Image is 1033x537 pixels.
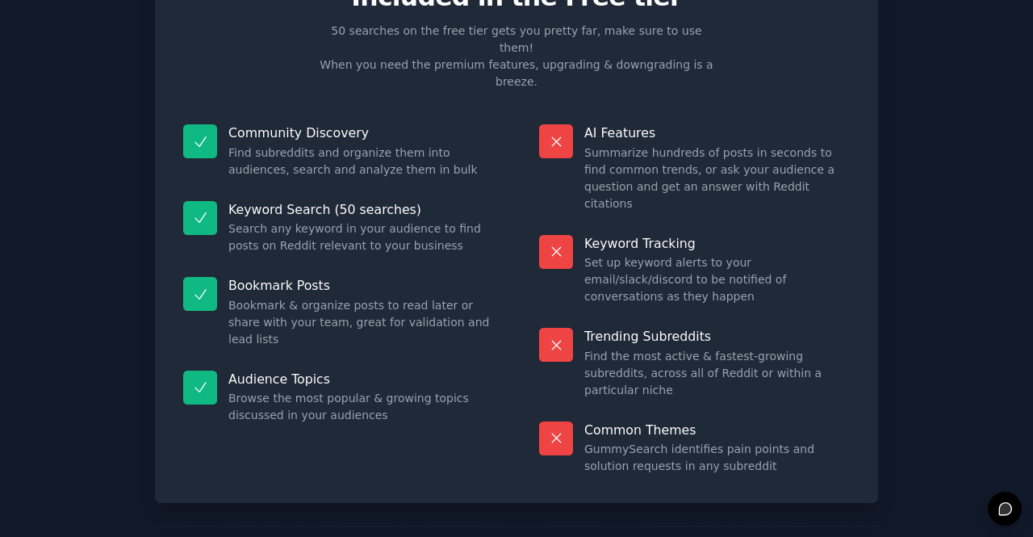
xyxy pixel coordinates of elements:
dd: Find subreddits and organize them into audiences, search and analyze them in bulk [228,145,494,178]
dd: GummySearch identifies pain points and solution requests in any subreddit [584,441,850,475]
p: Keyword Search (50 searches) [228,201,494,218]
dd: Browse the most popular & growing topics discussed in your audiences [228,390,494,424]
dd: Summarize hundreds of posts in seconds to find common trends, or ask your audience a question and... [584,145,850,212]
dd: Bookmark & organize posts to read later or share with your team, great for validation and lead lists [228,297,494,348]
p: Common Themes [584,422,850,438]
dd: Find the most active & fastest-growing subreddits, across all of Reddit or within a particular niche [584,348,850,399]
dd: Set up keyword alerts to your email/slack/discord to be notified of conversations as they happen [584,254,850,305]
dd: Search any keyword in your audience to find posts on Reddit relevant to your business [228,220,494,254]
p: Keyword Tracking [584,235,850,252]
p: 50 searches on the free tier gets you pretty far, make sure to use them! When you need the premiu... [313,23,720,90]
p: AI Features [584,124,850,141]
p: Audience Topics [228,371,494,388]
p: Community Discovery [228,124,494,141]
p: Trending Subreddits [584,328,850,345]
p: Bookmark Posts [228,277,494,294]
